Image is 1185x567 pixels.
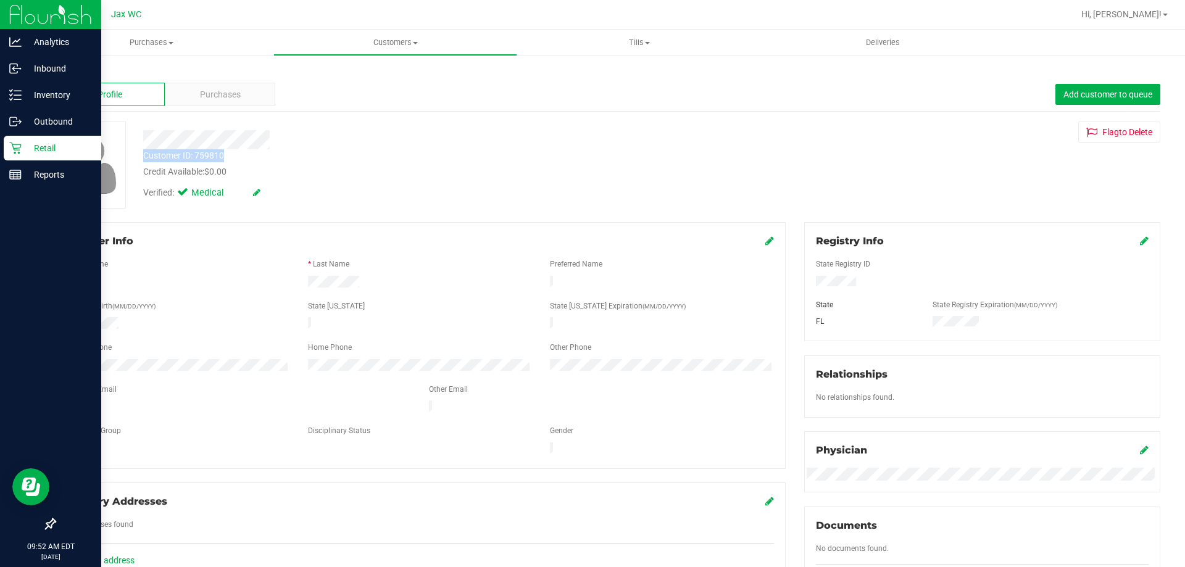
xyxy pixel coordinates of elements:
a: Customers [273,30,517,56]
label: Preferred Name [550,259,602,270]
span: (MM/DD/YYYY) [642,303,686,310]
label: Home Phone [308,342,352,353]
inline-svg: Inventory [9,89,22,101]
span: (MM/DD/YYYY) [1014,302,1057,308]
label: Date of Birth [71,300,156,312]
span: Deliveries [849,37,917,48]
p: Inventory [22,88,96,102]
inline-svg: Outbound [9,115,22,128]
p: 09:52 AM EDT [6,541,96,552]
span: Delivery Addresses [66,495,167,507]
label: Last Name [313,259,349,270]
p: Analytics [22,35,96,49]
span: (MM/DD/YYYY) [112,303,156,310]
span: $0.00 [204,167,227,176]
p: Inbound [22,61,96,76]
span: Hi, [PERSON_NAME]! [1081,9,1162,19]
p: Outbound [22,114,96,129]
button: Flagto Delete [1078,122,1160,143]
label: State [US_STATE] Expiration [550,300,686,312]
span: Purchases [30,37,273,48]
p: [DATE] [6,552,96,561]
inline-svg: Inbound [9,62,22,75]
div: FL [807,316,924,327]
div: Verified: [143,186,260,200]
label: No relationships found. [816,392,894,403]
span: Tills [518,37,760,48]
button: Add customer to queue [1055,84,1160,105]
inline-svg: Analytics [9,36,22,48]
a: Purchases [30,30,273,56]
inline-svg: Reports [9,168,22,181]
inline-svg: Retail [9,142,22,154]
a: Deliveries [761,30,1005,56]
span: Medical [191,186,241,200]
a: Tills [517,30,761,56]
label: Gender [550,425,573,436]
span: Customers [274,37,517,48]
span: Physician [816,444,867,456]
label: Other Phone [550,342,591,353]
p: Retail [22,141,96,155]
span: Purchases [200,88,241,101]
label: Other Email [429,384,468,395]
label: State Registry ID [816,259,870,270]
label: Disciplinary Status [308,425,370,436]
span: Jax WC [111,9,141,20]
span: Add customer to queue [1063,89,1152,99]
span: Profile [98,88,122,101]
p: Reports [22,167,96,182]
div: Customer ID: 759810 [143,149,224,162]
label: State [US_STATE] [308,300,365,312]
span: Documents [816,519,877,531]
iframe: Resource center [12,468,49,505]
div: Credit Available: [143,165,687,178]
span: Relationships [816,368,888,380]
span: No documents found. [816,544,889,553]
label: State Registry Expiration [933,299,1057,310]
span: Registry Info [816,235,884,247]
div: State [807,299,924,310]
